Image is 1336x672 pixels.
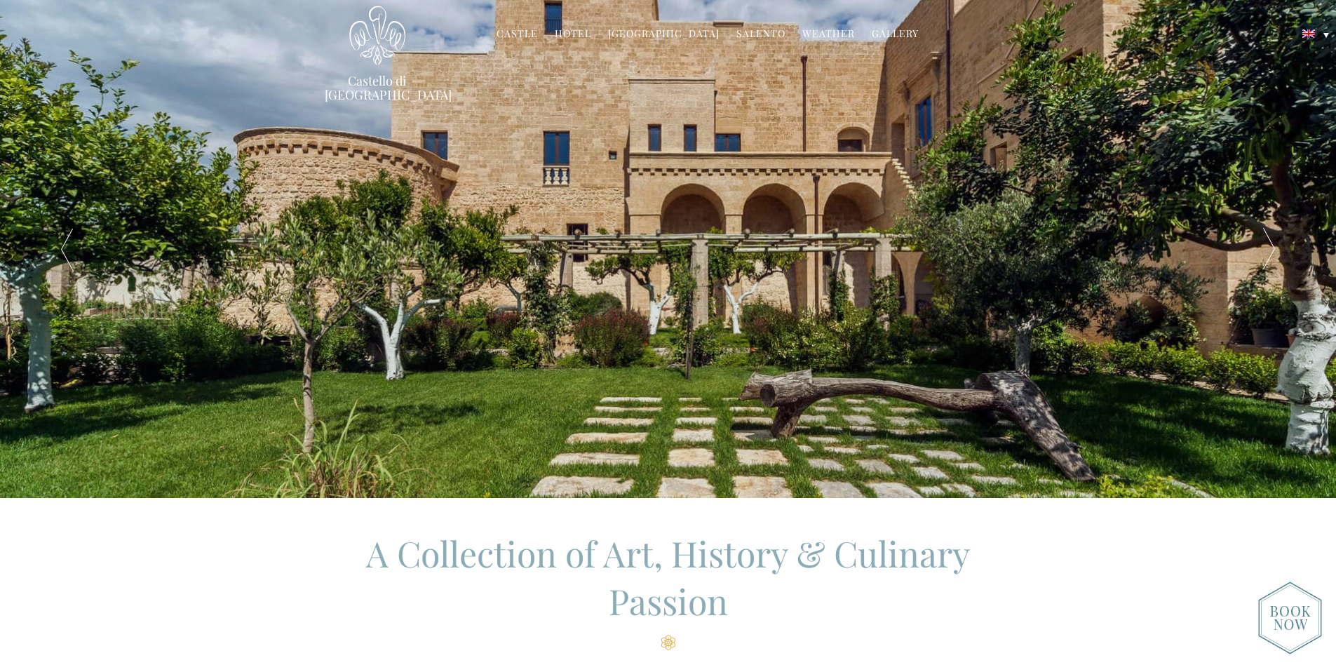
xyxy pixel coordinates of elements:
[736,27,785,43] a: Salento
[497,27,538,43] a: Castle
[555,27,591,43] a: Hotel
[349,6,405,65] img: Castello di Ugento
[1302,29,1315,38] img: English
[366,530,970,624] span: A Collection of Art, History & Culinary Passion
[872,27,919,43] a: Gallery
[802,27,855,43] a: Weather
[1258,582,1322,654] img: new-booknow.png
[608,27,720,43] a: [GEOGRAPHIC_DATA]
[325,74,430,102] a: Castello di [GEOGRAPHIC_DATA]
